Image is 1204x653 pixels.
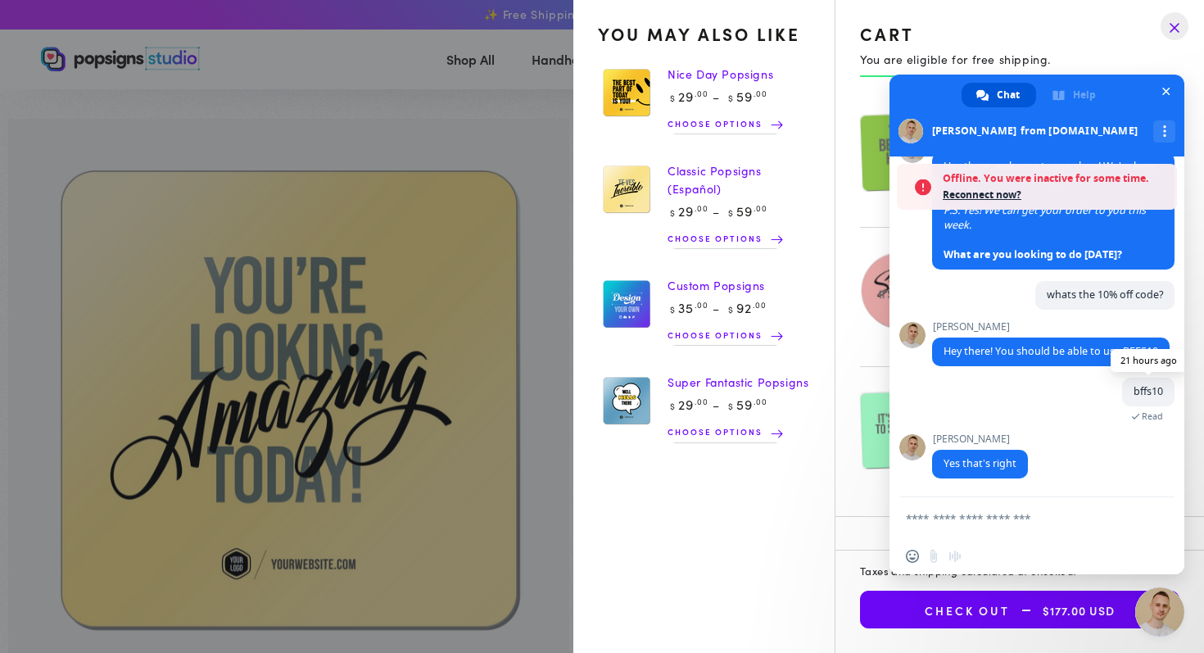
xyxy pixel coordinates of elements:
span: Reconnect now? [943,187,1169,203]
div: More channels [1153,120,1175,143]
span: You are eligible for free shipping. [860,51,1051,67]
span: whats the 10% off code? [1047,288,1163,302]
div: Chat [962,83,1036,107]
small: Taxes and shipping calculated at checkout [860,563,1076,578]
div: Close chat [1135,587,1184,637]
a: Classic Popsigns Design Side 1Design Side 21 [860,102,958,201]
summary: Note [835,525,1006,542]
span: Close chat [1157,83,1175,100]
span: [PERSON_NAME] [932,433,1028,445]
span: Chat [997,83,1020,107]
span: Offline. You were inactive for some time. [943,170,1169,187]
span: Yes that’s right [944,456,1016,470]
div: Cart [860,25,1179,43]
textarea: Compose your message... [906,511,1132,526]
a: Classic Popsigns Design Side 1Design Side 22 [860,380,958,479]
button: Check out$177.00 USD [860,591,1179,628]
span: $177.00 USD [1010,604,1115,618]
span: P.S. Yes! We can get your order to you this week. [944,203,1146,232]
span: Hey there! You should be able to use BFFS10 [944,344,1158,358]
span: Hey there, welcome to our shop! We're here to help — Ask us ANYTHING. [944,159,1156,261]
span: Read [1142,410,1163,422]
span: Insert an emoji [906,550,919,563]
a: Classic Popsigns Design Side 1Design Side 21 [860,241,958,340]
span: [PERSON_NAME] [932,321,1170,333]
span: What are you looking to do [DATE]? [944,247,1122,261]
span: bffs10 [1134,384,1163,398]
